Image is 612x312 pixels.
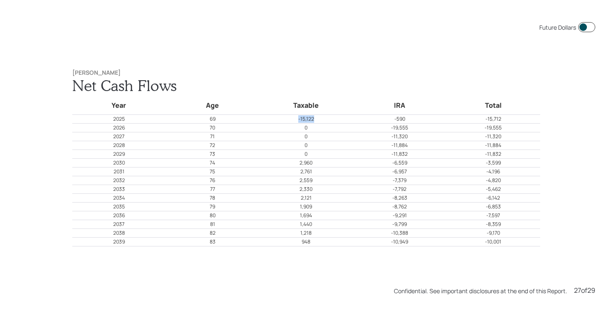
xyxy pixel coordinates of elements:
[73,115,165,123] p: 2025
[166,221,259,228] p: 81
[353,185,446,193] p: -7,792
[261,100,351,111] h5: Taxable
[353,150,446,158] p: -11,832
[166,177,259,184] p: 76
[353,133,446,140] p: -11,320
[73,212,165,219] p: 2036
[73,203,165,211] p: 2035
[73,124,165,132] p: 2026
[73,177,165,184] p: 2032
[447,194,540,202] p: -6,142
[447,142,540,149] p: -11,884
[73,159,165,167] p: 2030
[447,229,540,237] p: -9,170
[353,115,446,123] p: -590
[260,212,353,219] p: 1,694
[260,221,353,228] p: 1,440
[73,150,165,158] p: 2029
[166,115,259,123] p: 69
[260,203,353,211] p: 1,909
[353,142,446,149] p: -11,884
[353,238,446,246] p: -10,949
[166,168,259,175] p: 75
[166,124,259,132] p: 70
[166,194,259,202] p: 78
[260,194,353,202] p: 2,121
[73,229,165,237] p: 2038
[73,168,165,175] p: 2031
[166,203,259,211] p: 79
[72,76,540,94] h1: Net Cash Flows
[394,287,567,295] div: Confidential. See important disclosures at the end of this Report.
[166,185,259,193] p: 77
[447,133,540,140] p: -11,320
[260,177,353,184] p: 2,559
[260,142,353,149] p: 0
[260,185,353,193] p: 2,330
[260,115,353,123] p: -15,122
[447,115,540,123] p: -15,712
[353,203,446,211] p: -8,762
[166,159,259,167] p: 74
[73,142,165,149] p: 2028
[353,229,446,237] p: -10,388
[73,133,165,140] p: 2027
[166,212,259,219] p: 80
[73,185,165,193] p: 2033
[260,159,353,167] p: 2,960
[166,150,259,158] p: 73
[166,238,259,246] p: 83
[353,124,446,132] p: -19,555
[353,194,446,202] p: -8,263
[353,212,446,219] p: -9,291
[447,212,540,219] p: -7,597
[353,159,446,167] p: -6,559
[355,100,445,111] h5: IRA
[447,203,540,211] p: -6,853
[447,238,540,246] p: -10,001
[260,150,353,158] p: 0
[73,221,165,228] p: 2037
[353,177,446,184] p: -7,379
[73,238,165,246] p: 2039
[260,168,353,175] p: 2,761
[447,124,540,132] p: -19,555
[166,133,259,140] p: 71
[166,142,259,149] p: 72
[168,100,258,111] h5: Age
[447,150,540,158] p: -11,832
[73,194,165,202] p: 2034
[447,221,540,228] p: -8,359
[574,285,595,295] div: 27 of 29
[447,185,540,193] p: -5,462
[166,229,259,237] p: 82
[447,159,540,167] p: -3,599
[539,23,576,32] div: Future Dollars
[72,69,540,76] h6: [PERSON_NAME]
[353,168,446,175] p: -6,957
[353,221,446,228] p: -9,799
[448,100,538,111] h5: Total
[447,177,540,184] p: -4,820
[74,100,164,111] h5: Year
[260,229,353,237] p: 1,218
[260,238,353,246] p: 948
[260,124,353,132] p: 0
[447,168,540,175] p: -4,196
[260,133,353,140] p: 0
